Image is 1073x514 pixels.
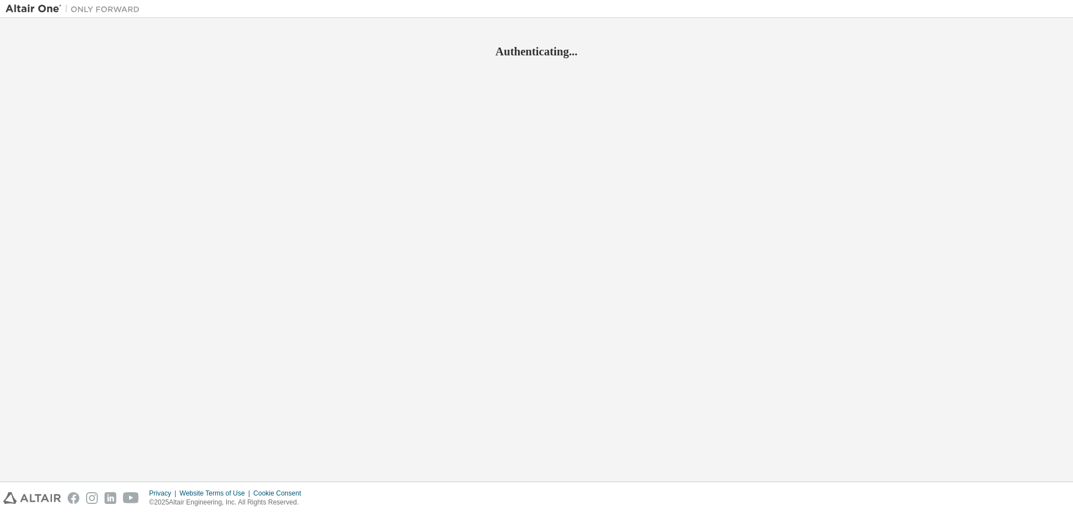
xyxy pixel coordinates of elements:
[179,489,253,498] div: Website Terms of Use
[149,498,308,507] p: © 2025 Altair Engineering, Inc. All Rights Reserved.
[253,489,307,498] div: Cookie Consent
[105,492,116,504] img: linkedin.svg
[6,3,145,15] img: Altair One
[86,492,98,504] img: instagram.svg
[6,44,1067,59] h2: Authenticating...
[149,489,179,498] div: Privacy
[123,492,139,504] img: youtube.svg
[3,492,61,504] img: altair_logo.svg
[68,492,79,504] img: facebook.svg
